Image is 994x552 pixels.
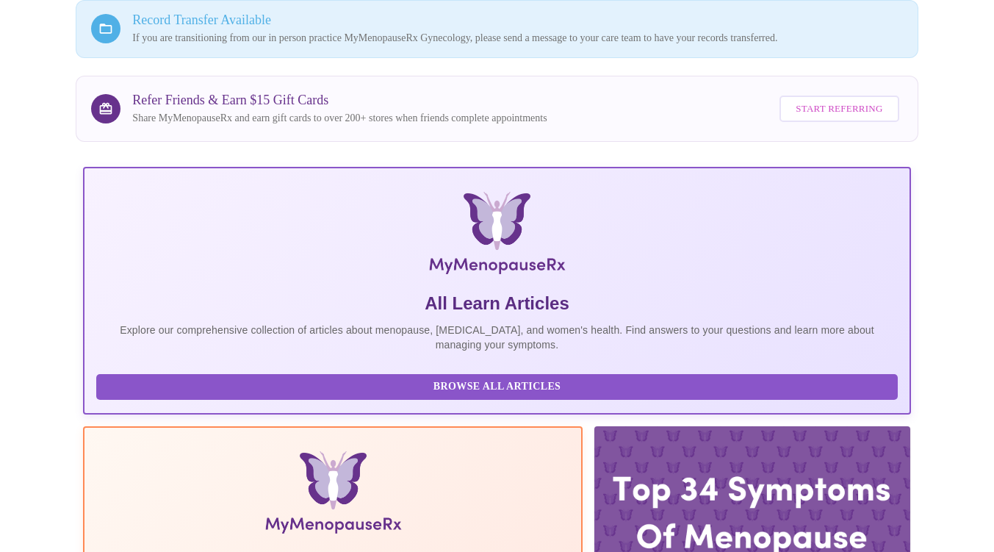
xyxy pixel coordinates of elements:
img: MyMenopauseRx Logo [220,192,773,280]
p: Explore our comprehensive collection of articles about menopause, [MEDICAL_DATA], and women's hea... [96,323,897,352]
h3: Record Transfer Available [132,12,902,28]
h5: All Learn Articles [96,292,897,315]
p: If you are transitioning from our in person practice MyMenopauseRx Gynecology, please send a mess... [132,31,902,46]
p: Share MyMenopauseRx and earn gift cards to over 200+ stores when friends complete appointments [132,111,547,126]
a: Start Referring [776,88,902,130]
span: Start Referring [796,101,882,118]
span: Browse All Articles [111,378,882,396]
a: Browse All Articles [96,379,901,392]
h3: Refer Friends & Earn $15 Gift Cards [132,93,547,108]
button: Start Referring [779,96,898,123]
button: Browse All Articles [96,374,897,400]
img: Menopause Manual [171,451,494,540]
